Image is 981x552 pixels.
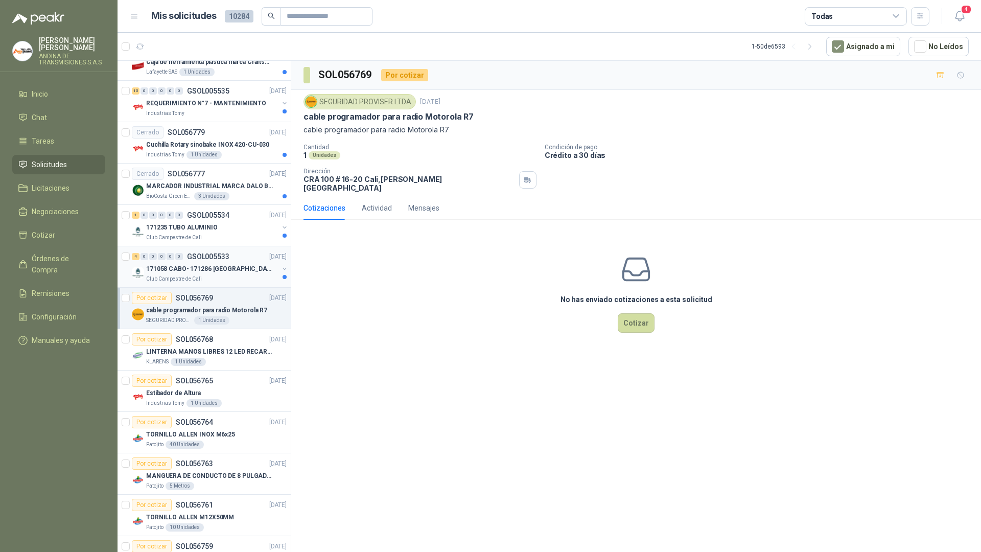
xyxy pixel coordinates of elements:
[618,313,655,333] button: Cotizar
[32,135,54,147] span: Tareas
[32,182,69,194] span: Licitaciones
[118,164,291,205] a: CerradoSOL056777[DATE] Company LogoMARCADOR INDUSTRIAL MARCA DALO BLANCOBioCosta Green Energy S.A...
[158,253,166,260] div: 0
[146,513,234,522] p: TORNILLO ALLEN M12X50MM
[268,12,275,19] span: search
[167,253,174,260] div: 0
[269,418,287,427] p: [DATE]
[132,350,144,362] img: Company Logo
[141,253,148,260] div: 0
[12,202,105,221] a: Negociaciones
[132,416,172,428] div: Por cotizar
[118,453,291,495] a: Por cotizarSOL056763[DATE] Company LogoMANGUERA DE CONDUCTO DE 8 PULGADAS DE ALAMBRE DE ACERO PUP...
[303,94,416,109] div: SEGURIDAD PROVISER LTDA
[269,500,287,510] p: [DATE]
[32,159,67,170] span: Solicitudes
[362,202,392,214] div: Actividad
[176,336,213,343] p: SOL056768
[132,499,172,511] div: Por cotizar
[132,212,139,219] div: 1
[146,399,184,407] p: Industrias Tomy
[132,432,144,445] img: Company Logo
[187,212,229,219] p: GSOL005534
[166,482,194,490] div: 5 Metros
[269,293,287,303] p: [DATE]
[12,284,105,303] a: Remisiones
[950,7,969,26] button: 4
[146,471,273,481] p: MANGUERA DE CONDUCTO DE 8 PULGADAS DE ALAMBRE DE ACERO PU
[132,184,144,196] img: Company Logo
[118,288,291,329] a: Por cotizarSOL056769[DATE] Company Logocable programador para radio Motorola R7SEGURIDAD PROVISER...
[12,178,105,198] a: Licitaciones
[132,474,144,486] img: Company Logo
[269,211,287,220] p: [DATE]
[146,223,218,233] p: 171235 TUBO ALUMINIO
[132,126,163,139] div: Cerrado
[752,38,818,55] div: 1 - 50 de 6593
[175,212,183,219] div: 0
[303,175,515,192] p: CRA 100 # 16-20 Cali , [PERSON_NAME][GEOGRAPHIC_DATA]
[132,85,289,118] a: 15 0 0 0 0 0 GSOL005535[DATE] Company LogoREQUERIMIENTO N°7 - MANTENIMIENTOIndustrias Tomy
[12,84,105,104] a: Inicio
[225,10,253,22] span: 10284
[146,234,202,242] p: Club Campestre de Cali
[141,87,148,95] div: 0
[179,68,215,76] div: 1 Unidades
[132,292,172,304] div: Por cotizar
[12,155,105,174] a: Solicitudes
[12,331,105,350] a: Manuales y ayuda
[39,37,105,51] p: [PERSON_NAME] [PERSON_NAME]
[269,128,287,137] p: [DATE]
[32,253,96,275] span: Órdenes de Compra
[146,57,273,67] p: Caja de herramienta plástica marca Craftsman de 26 pulgadas color rojo y nego
[826,37,900,56] button: Asignado a mi
[171,358,206,366] div: 1 Unidades
[146,151,184,159] p: Industrias Tomy
[146,388,201,398] p: Estibador de Altura
[132,375,172,387] div: Por cotizar
[176,377,213,384] p: SOL056765
[132,250,289,283] a: 4 0 0 0 0 0 GSOL005533[DATE] Company Logo171058 CABO- 171286 [GEOGRAPHIC_DATA]Club Campestre de Cali
[146,68,177,76] p: Lafayette SAS
[12,225,105,245] a: Cotizar
[408,202,439,214] div: Mensajes
[146,358,169,366] p: KLARENS
[12,12,64,25] img: Logo peakr
[176,419,213,426] p: SOL056764
[303,124,969,135] p: cable programador para radio Motorola R7
[32,88,48,100] span: Inicio
[194,316,229,325] div: 1 Unidades
[175,253,183,260] div: 0
[166,523,204,532] div: 10 Unidades
[146,181,273,191] p: MARCADOR INDUSTRIAL MARCA DALO BLANCO
[149,87,157,95] div: 0
[186,151,222,159] div: 1 Unidades
[303,168,515,175] p: Dirección
[381,69,428,81] div: Por cotizar
[166,441,204,449] div: 40 Unidades
[132,87,139,95] div: 15
[132,209,289,242] a: 1 0 0 0 0 0 GSOL005534[DATE] Company Logo171235 TUBO ALUMINIOClub Campestre de Cali
[12,131,105,151] a: Tareas
[13,41,32,61] img: Company Logo
[12,108,105,127] a: Chat
[269,376,287,386] p: [DATE]
[303,202,345,214] div: Cotizaciones
[132,101,144,113] img: Company Logo
[132,143,144,155] img: Company Logo
[146,192,192,200] p: BioCosta Green Energy S.A.S
[146,316,192,325] p: SEGURIDAD PROVISER LTDA
[303,144,536,151] p: Cantidad
[303,111,474,122] p: cable programador para radio Motorola R7
[149,212,157,219] div: 0
[118,329,291,371] a: Por cotizarSOL056768[DATE] Company LogoLINTERNA MANOS LIBRES 12 LED RECARGALEKLARENS1 Unidades
[186,399,222,407] div: 1 Unidades
[176,543,213,550] p: SOL056759
[176,294,213,302] p: SOL056769
[32,206,79,217] span: Negociaciones
[811,11,833,22] div: Todas
[545,144,977,151] p: Condición de pago
[168,170,205,177] p: SOL056777
[167,87,174,95] div: 0
[303,151,307,159] p: 1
